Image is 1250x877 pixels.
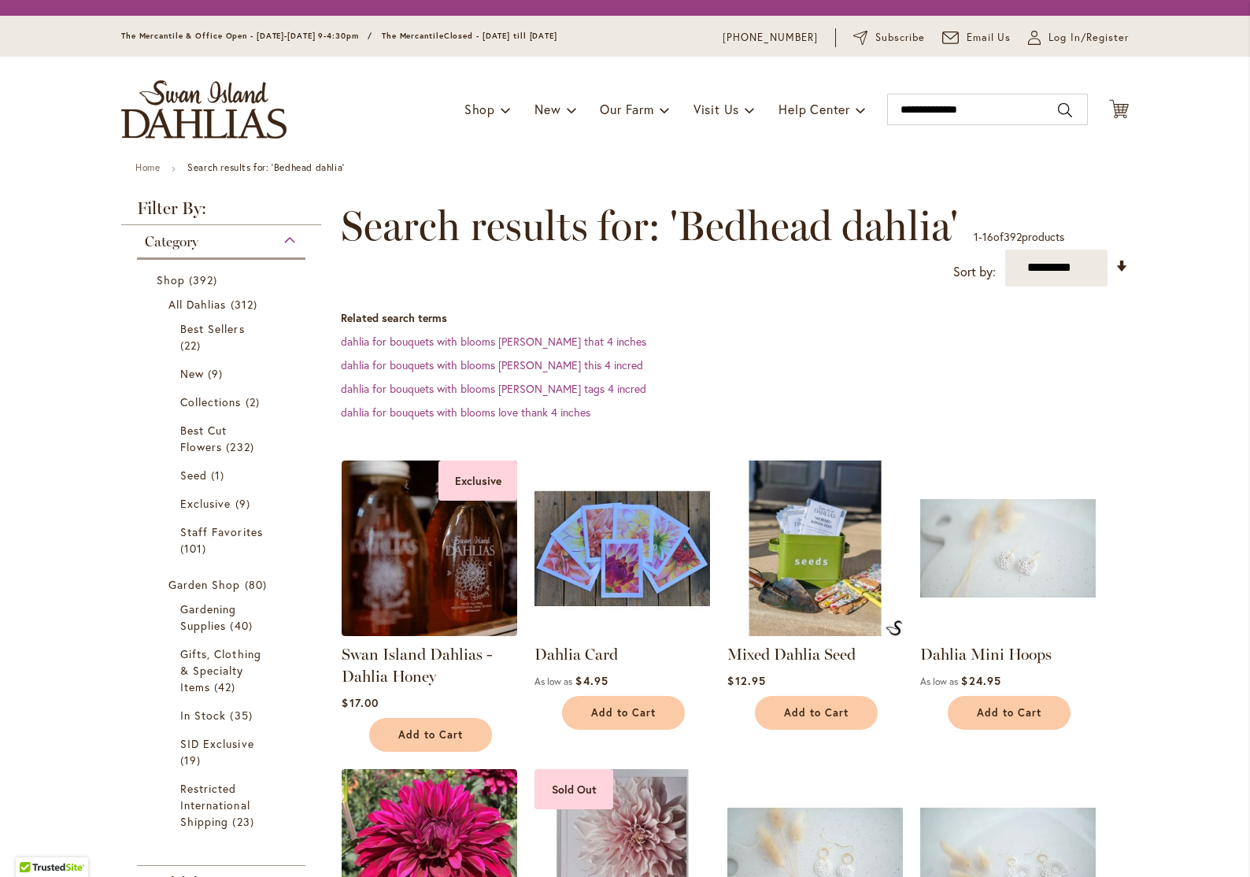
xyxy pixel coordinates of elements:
span: Search results for: 'Bedhead dahlia' [341,202,958,250]
span: 9 [208,365,227,382]
a: Swan Island Dahlias - Dahlia Honey Exclusive [342,624,517,639]
a: Restricted International Shipping [180,780,266,830]
dt: Related search terms [341,310,1129,326]
span: As low as [534,675,572,687]
span: 42 [214,679,239,695]
a: Mixed Dahlia Seed Mixed Dahlia Seed [727,624,903,639]
p: - of products [974,224,1064,250]
a: [PHONE_NUMBER] [723,30,818,46]
span: Add to Cart [784,706,849,720]
span: $24.95 [961,673,1000,688]
span: $4.95 [575,673,608,688]
span: Visit Us [693,101,739,117]
a: Shop [157,272,290,288]
span: Add to Cart [977,706,1041,720]
span: Shop [157,272,185,287]
a: dahlia for bouquets with blooms [PERSON_NAME] this 4 incred [341,357,643,372]
a: Group shot of Dahlia Cards [534,624,710,639]
span: New [534,101,560,117]
a: Best Cut Flowers [180,422,266,455]
span: The Mercantile & Office Open - [DATE]-[DATE] 9-4:30pm / The Mercantile [121,31,444,41]
span: 19 [180,752,205,768]
span: Shop [464,101,495,117]
span: Category [145,233,198,250]
a: Home [135,161,160,173]
a: Email Us [942,30,1011,46]
span: Subscribe [875,30,925,46]
a: Swan Island Dahlias - Dahlia Honey [342,645,492,686]
span: 16 [982,229,993,244]
span: Garden Shop [168,577,241,592]
span: Best Sellers [180,321,245,336]
a: All Dahlias [168,296,278,313]
span: SID Exclusive [180,736,254,751]
a: store logo [121,80,287,139]
button: Add to Cart [755,696,878,730]
div: Exclusive [438,461,517,501]
img: Group shot of Dahlia Cards [534,461,710,636]
span: Staff Favorites [180,524,263,539]
span: 22 [180,337,205,353]
strong: Search results for: 'Bedhead dahlia' [187,161,345,173]
span: Email Us [967,30,1011,46]
span: Add to Cart [591,706,656,720]
a: Mixed Dahlia Seed [727,645,856,664]
a: Subscribe [853,30,925,46]
span: Best Cut Flowers [180,423,227,454]
a: In Stock [180,707,266,723]
span: 35 [230,707,256,723]
img: Mixed Dahlia Seed [727,461,903,636]
span: 232 [226,438,257,455]
a: Dahlia Mini Hoops [920,624,1096,639]
span: $17.00 [342,695,378,710]
span: New [180,366,204,381]
span: Gifts, Clothing & Specialty Items [180,646,261,694]
span: All Dahlias [168,297,227,312]
a: Collections [180,394,266,410]
a: Dahlia Mini Hoops [920,645,1052,664]
a: dahlia for bouquets with blooms [PERSON_NAME] that 4 inches [341,334,646,349]
span: 392 [189,272,221,288]
a: Best Sellers [180,320,266,353]
span: 312 [231,296,261,313]
span: Restricted International Shipping [180,781,250,829]
button: Add to Cart [948,696,1071,730]
span: Collections [180,394,242,409]
span: 101 [180,540,210,557]
span: Exclusive [180,496,231,511]
span: 1 [211,467,228,483]
span: 2 [246,394,264,410]
span: Our Farm [600,101,653,117]
a: dahlia for bouquets with blooms [PERSON_NAME] tags 4 incred [341,381,646,396]
label: Sort by: [953,257,996,287]
span: 80 [245,576,271,593]
span: $12.95 [727,673,765,688]
span: As low as [920,675,958,687]
a: Gifts, Clothing &amp; Specialty Items [180,646,266,695]
span: 1 [974,229,978,244]
span: Gardening Supplies [180,601,236,633]
a: Garden Shop [168,576,278,593]
a: Log In/Register [1028,30,1129,46]
span: Add to Cart [398,728,463,742]
a: Gardening Supplies [180,601,266,634]
span: Closed - [DATE] till [DATE] [444,31,557,41]
a: dahlia for bouquets with blooms love thank 4 inches [341,405,590,420]
img: Swan Island Dahlias - Dahlia Honey [342,461,517,636]
span: 9 [235,495,254,512]
div: Sold Out [534,769,613,809]
span: Help Center [778,101,850,117]
span: In Stock [180,708,226,723]
a: New [180,365,266,382]
span: 40 [230,617,256,634]
img: Dahlia Mini Hoops [920,461,1096,636]
a: Staff Favorites [180,524,266,557]
span: 392 [1004,229,1022,244]
button: Add to Cart [369,718,492,752]
a: Exclusive [180,495,266,512]
a: Dahlia Card [534,645,618,664]
img: Mixed Dahlia Seed [886,620,903,636]
button: Add to Cart [562,696,685,730]
span: Seed [180,468,207,483]
a: Seed [180,467,266,483]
